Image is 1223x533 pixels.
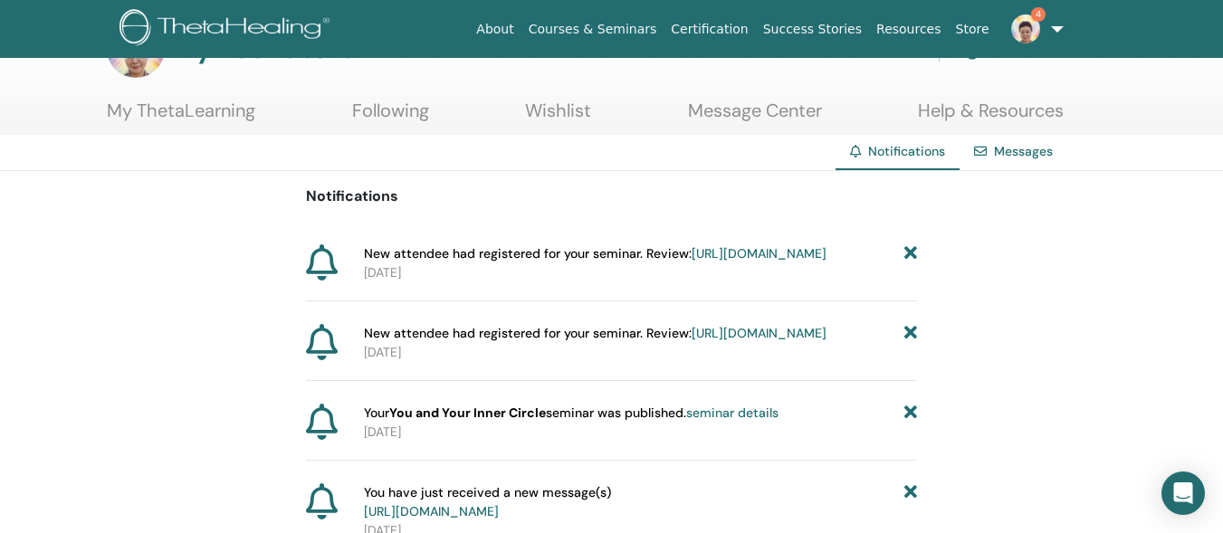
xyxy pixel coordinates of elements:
[1031,7,1046,22] span: 4
[692,245,826,262] a: [URL][DOMAIN_NAME]
[688,100,822,135] a: Message Center
[364,483,611,521] span: You have just received a new message(s)
[364,423,917,442] p: [DATE]
[756,13,869,46] a: Success Stories
[994,143,1053,159] a: Messages
[306,186,918,207] p: Notifications
[664,13,755,46] a: Certification
[868,143,945,159] span: Notifications
[364,263,917,282] p: [DATE]
[352,100,429,135] a: Following
[918,100,1064,135] a: Help & Resources
[364,324,826,343] span: New attendee had registered for your seminar. Review:
[1011,14,1040,43] img: default.jpg
[389,405,546,421] strong: You and Your Inner Circle
[119,9,336,50] img: logo.png
[469,13,521,46] a: About
[949,13,997,46] a: Store
[364,404,779,423] span: Your seminar was published.
[521,13,664,46] a: Courses & Seminars
[364,343,917,362] p: [DATE]
[869,13,949,46] a: Resources
[1161,471,1205,515] div: Open Intercom Messenger
[107,100,255,135] a: My ThetaLearning
[364,244,826,263] span: New attendee had registered for your seminar. Review:
[172,33,357,65] h3: My Dashboard
[692,325,826,341] a: [URL][DOMAIN_NAME]
[686,405,779,421] a: seminar details
[525,100,591,135] a: Wishlist
[364,503,499,519] a: [URL][DOMAIN_NAME]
